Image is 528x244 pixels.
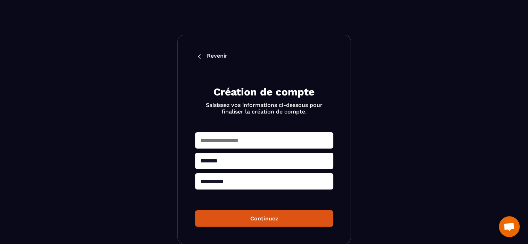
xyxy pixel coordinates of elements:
img: back [195,52,203,61]
button: Continuez [195,210,333,227]
p: Revenir [207,52,227,61]
a: Revenir [195,52,333,61]
div: Ouvrir le chat [499,216,520,237]
p: Saisissez vos informations ci-dessous pour finaliser la création de compte. [203,102,325,115]
h2: Création de compte [203,85,325,99]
